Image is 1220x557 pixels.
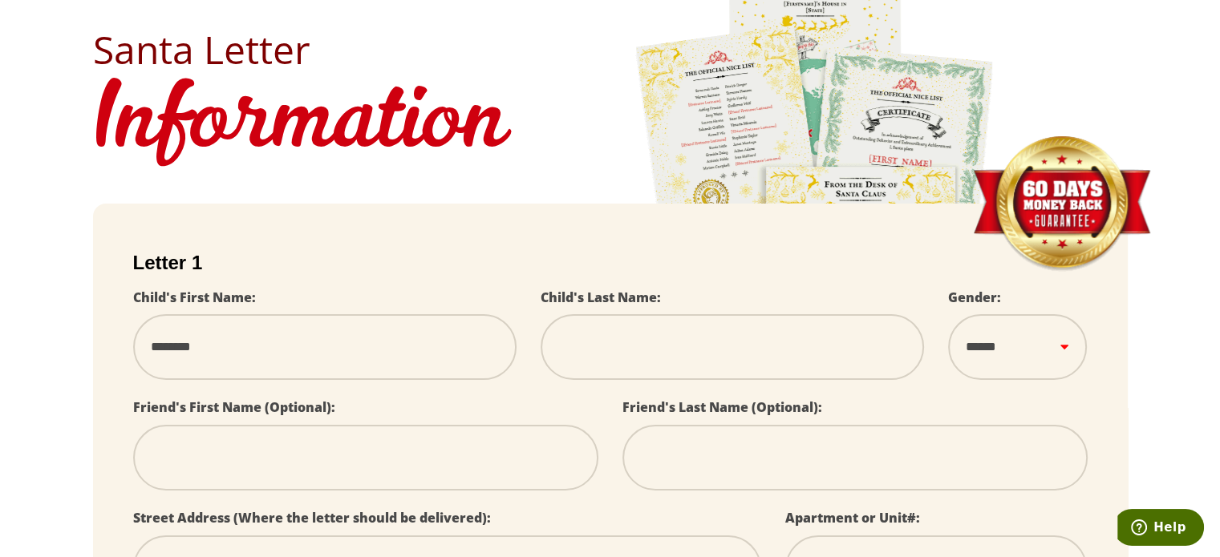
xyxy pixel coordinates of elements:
[785,509,920,527] label: Apartment or Unit#:
[541,289,661,306] label: Child's Last Name:
[133,509,491,527] label: Street Address (Where the letter should be delivered):
[622,398,822,416] label: Friend's Last Name (Optional):
[133,289,256,306] label: Child's First Name:
[133,252,1088,274] h2: Letter 1
[948,289,1001,306] label: Gender:
[93,30,1128,69] h2: Santa Letter
[93,69,1128,180] h1: Information
[1117,509,1204,549] iframe: Opens a widget where you can find more information
[971,135,1152,272] img: Money Back Guarantee
[133,398,335,416] label: Friend's First Name (Optional):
